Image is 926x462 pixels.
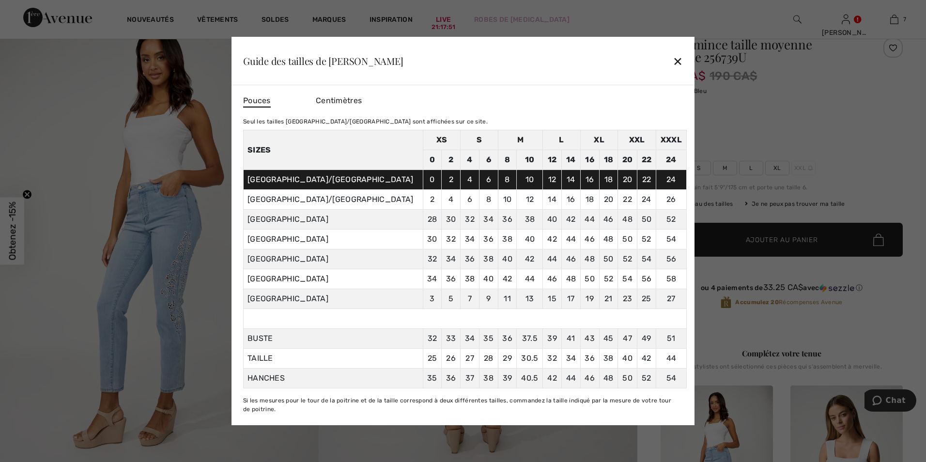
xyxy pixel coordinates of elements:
span: 39 [503,373,512,383]
span: 30.5 [521,354,538,363]
td: 12 [543,150,562,170]
span: 36 [502,334,512,343]
span: 43 [585,334,595,343]
td: 46 [562,249,581,269]
td: 10 [517,150,543,170]
span: 26 [446,354,456,363]
td: 30 [423,230,442,249]
td: 12 [543,170,562,190]
td: 40 [498,249,517,269]
td: 58 [656,269,686,289]
span: 32 [428,334,437,343]
span: 36 [585,354,595,363]
td: 9 [479,289,498,309]
td: 36 [442,269,461,289]
span: 45 [603,334,614,343]
span: 33 [446,334,456,343]
span: 36 [446,373,456,383]
span: Pouces [243,95,271,108]
span: 40.5 [521,373,538,383]
td: 25 [637,289,656,309]
span: 52 [642,373,651,383]
td: 8 [479,190,498,210]
td: 19 [580,289,599,309]
td: 0 [423,170,442,190]
td: 56 [656,249,686,269]
td: XXL [618,130,656,150]
td: 42 [543,230,562,249]
td: 36 [498,210,517,230]
td: 20 [599,190,618,210]
td: 24 [656,150,686,170]
span: 44 [566,373,576,383]
td: 5 [442,289,461,309]
td: 50 [599,249,618,269]
span: 51 [667,334,676,343]
td: 10 [498,190,517,210]
td: M [498,130,543,150]
td: 32 [423,249,442,269]
span: 38 [483,373,494,383]
span: 37.5 [522,334,538,343]
td: [GEOGRAPHIC_DATA] [244,249,423,269]
span: 40 [622,354,633,363]
td: 23 [618,289,637,309]
span: 25 [428,354,437,363]
td: 22 [637,170,656,190]
td: 48 [580,249,599,269]
div: Si les mesures pour le tour de la poitrine et de la taille correspond à deux différentes tailles,... [243,396,687,414]
span: 27 [465,354,474,363]
span: 42 [547,373,557,383]
div: ✕ [673,51,683,71]
td: 34 [423,269,442,289]
td: 6 [461,190,479,210]
td: 36 [461,249,479,269]
td: 42 [562,210,581,230]
td: 4 [461,150,479,170]
td: 48 [618,210,637,230]
span: 35 [483,334,494,343]
td: 42 [498,269,517,289]
td: 48 [599,230,618,249]
td: 44 [543,249,562,269]
div: Seul les tailles [GEOGRAPHIC_DATA]/[GEOGRAPHIC_DATA] sont affichées sur ce site. [243,117,687,126]
td: 36 [479,230,498,249]
td: 6 [479,170,498,190]
td: [GEOGRAPHIC_DATA] [244,230,423,249]
td: 24 [637,190,656,210]
td: 15 [543,289,562,309]
span: 39 [547,334,557,343]
span: 47 [623,334,632,343]
td: 22 [618,190,637,210]
td: 0 [423,150,442,170]
td: 22 [637,150,656,170]
td: 32 [442,230,461,249]
span: 48 [603,373,614,383]
td: 21 [599,289,618,309]
td: 30 [442,210,461,230]
span: 41 [567,334,575,343]
td: 11 [498,289,517,309]
td: 13 [517,289,543,309]
td: HANCHES [244,369,423,388]
td: 10 [517,170,543,190]
td: 7 [461,289,479,309]
td: S [461,130,498,150]
td: 38 [479,249,498,269]
span: 46 [585,373,595,383]
td: 46 [599,210,618,230]
td: 50 [580,269,599,289]
td: 40 [517,230,543,249]
td: [GEOGRAPHIC_DATA] [244,269,423,289]
span: 50 [622,373,633,383]
td: 2 [442,150,461,170]
td: 52 [656,210,686,230]
td: 50 [618,230,637,249]
td: BUSTE [244,329,423,349]
span: 44 [666,354,677,363]
td: 38 [498,230,517,249]
td: 18 [599,150,618,170]
td: XXXL [656,130,686,150]
span: Centimètres [316,96,362,105]
td: 54 [637,249,656,269]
